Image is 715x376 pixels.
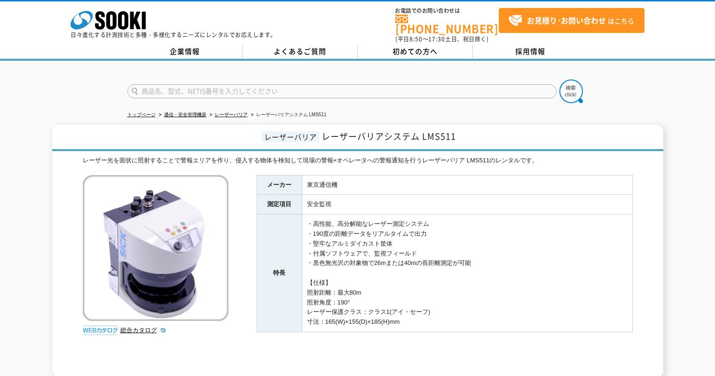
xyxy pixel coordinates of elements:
[395,35,488,43] span: (平日 ～ 土日、祝日除く)
[428,35,445,43] span: 17:30
[527,15,606,26] strong: お見積り･お問い合わせ
[358,45,473,59] a: 初めての方へ
[499,8,644,33] a: お見積り･お問い合わせはこちら
[83,156,633,166] div: レーザー光を面状に照射することで警報エリアを作り、侵入する物体を検知して現場の警報+オペレータへの警報通知を行うレーザーバリア LMS511のレンタルです。
[302,175,632,195] td: 東京通信機
[127,112,156,117] a: トップページ
[83,175,228,321] img: レーザーバリアシステム LMS511
[473,45,588,59] a: 採用情報
[127,45,243,59] a: 企業情報
[120,327,166,334] a: 総合カタログ
[243,45,358,59] a: よくあるご質問
[302,195,632,215] td: 安全監視
[559,80,583,103] img: btn_search.png
[395,8,499,14] span: お電話でのお問い合わせは
[127,84,557,98] input: 商品名、型式、NETIS番号を入力してください
[395,15,499,34] a: [PHONE_NUMBER]
[257,175,302,195] th: メーカー
[393,46,438,56] span: 初めての方へ
[322,130,456,143] span: レーザーバリアシステム LMS511
[164,112,206,117] a: 通信・安全管理機器
[409,35,423,43] span: 8:50
[508,14,634,28] span: はこちら
[257,195,302,215] th: 測定項目
[249,110,327,120] li: レーザーバリアシステム LMS511
[215,112,248,117] a: レーザーバリア
[302,215,632,332] td: ・高性能、高分解能なレーザー測定システム ・190度の距離データをリアルタイムで出力 ・堅牢なアルミダイカスト筐体 ・付属ソフトウェアで、監視フィールド ・黒色無光沢の対象物で26mまたは40m...
[257,215,302,332] th: 特長
[71,32,276,38] p: 日々進化する計測技術と多種・多様化するニーズにレンタルでお応えします。
[262,131,319,142] span: レーザーバリア
[83,326,118,335] img: webカタログ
